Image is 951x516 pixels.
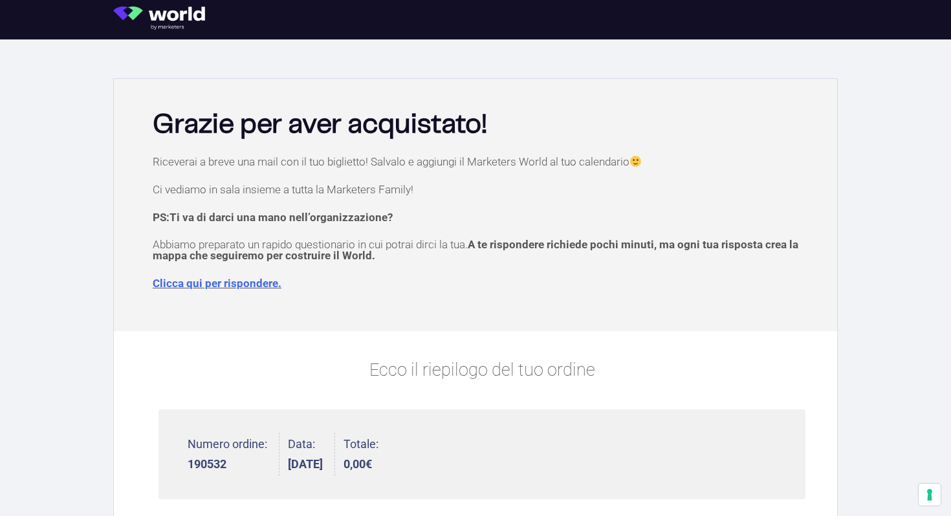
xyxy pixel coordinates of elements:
[158,357,805,383] p: Ecco il riepilogo del tuo ordine
[153,277,281,290] a: Clicca qui per rispondere.
[153,112,487,138] b: Grazie per aver acquistato!
[153,239,811,261] p: Abbiamo preparato un rapido questionario in cui potrai dirci la tua.
[153,211,393,224] strong: PS:
[153,156,811,167] p: Riceverai a breve una mail con il tuo biglietto! Salvalo e aggiungi il Marketers World al tuo cal...
[10,466,49,504] iframe: Customerly Messenger Launcher
[169,211,393,224] span: Ti va di darci una mano nell’organizzazione?
[344,457,372,471] bdi: 0,00
[344,433,378,476] li: Totale:
[153,184,811,195] p: Ci vediamo in sala insieme a tutta la Marketers Family!
[630,156,641,167] img: 🙂
[288,458,323,470] strong: [DATE]
[288,433,335,476] li: Data:
[919,484,941,506] button: Le tue preferenze relative al consenso per le tecnologie di tracciamento
[188,458,267,470] strong: 190532
[366,457,372,471] span: €
[188,433,279,476] li: Numero ordine:
[153,238,798,262] span: A te rispondere richiede pochi minuti, ma ogni tua risposta crea la mappa che seguiremo per costr...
